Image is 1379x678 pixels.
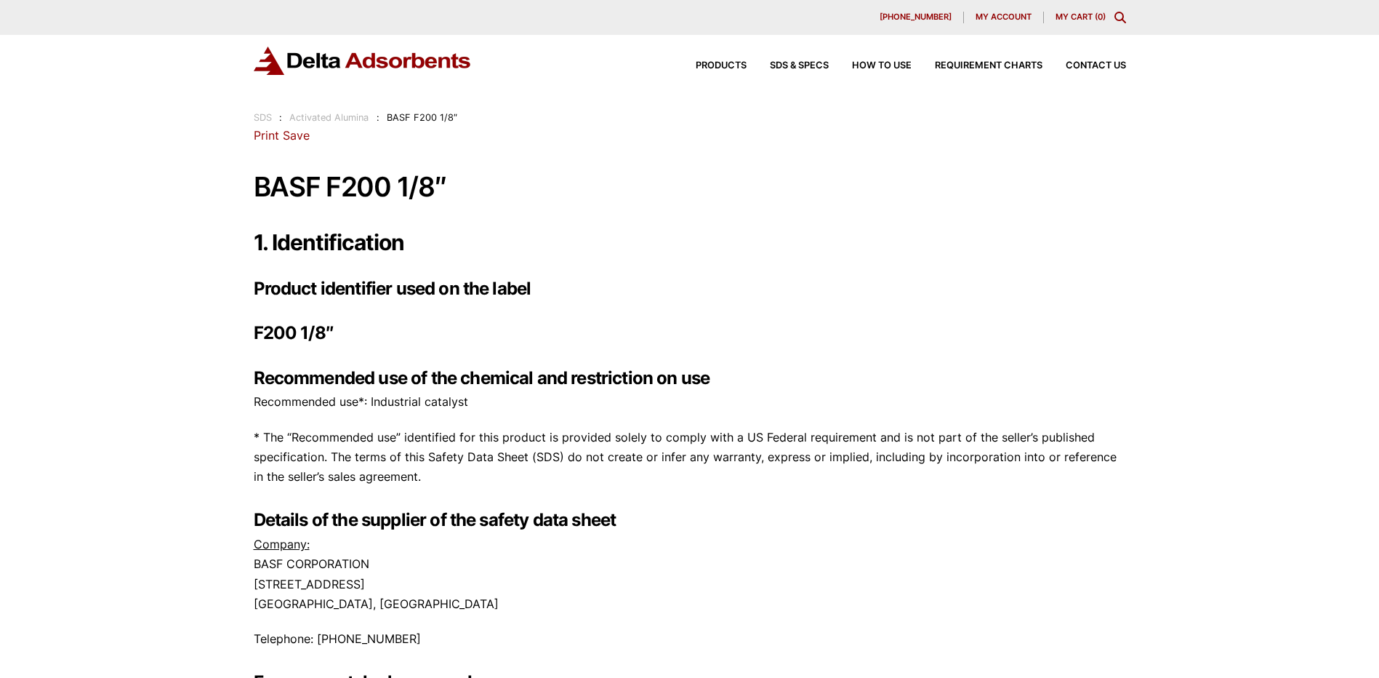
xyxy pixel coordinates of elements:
a: My Cart (0) [1056,12,1106,22]
span: : [279,112,282,123]
span: [PHONE_NUMBER] [880,13,952,21]
strong: Product identifier used on the label [254,278,531,299]
p: Recommended use*: Industrial catalyst [254,392,1126,412]
a: My account [964,12,1044,23]
strong: Recommended use of the chemical and restriction on use [254,367,710,388]
a: Print [254,128,279,143]
a: Products [672,61,747,71]
a: How to Use [829,61,912,71]
a: Contact Us [1042,61,1126,71]
u: Company: [254,537,310,551]
span: BASF F200 1/8″ [387,112,457,123]
span: Requirement Charts [935,61,1042,71]
a: SDS & SPECS [747,61,829,71]
strong: 1. Identification [254,229,404,255]
a: [PHONE_NUMBER] [868,12,964,23]
a: SDS [254,112,272,123]
p: * The “Recommended use” identified for this product is provided solely to comply with a US Federa... [254,428,1126,487]
a: Activated Alumina [289,112,369,123]
span: SDS & SPECS [770,61,829,71]
p: Telephone: [PHONE_NUMBER] [254,629,1126,649]
strong: Details of the supplier of the safety data sheet [254,509,616,530]
span: My account [976,13,1032,21]
span: Products [696,61,747,71]
span: 0 [1098,12,1103,22]
span: : [377,112,379,123]
a: Save [283,128,310,143]
img: Delta Adsorbents [254,47,472,75]
p: BASF CORPORATION [STREET_ADDRESS] [GEOGRAPHIC_DATA], [GEOGRAPHIC_DATA] [254,535,1126,614]
strong: F200 1/8″ [254,322,334,343]
a: Requirement Charts [912,61,1042,71]
h1: BASF F200 1/8″ [254,172,1126,202]
span: How to Use [852,61,912,71]
div: Toggle Modal Content [1114,12,1126,23]
span: Contact Us [1066,61,1126,71]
